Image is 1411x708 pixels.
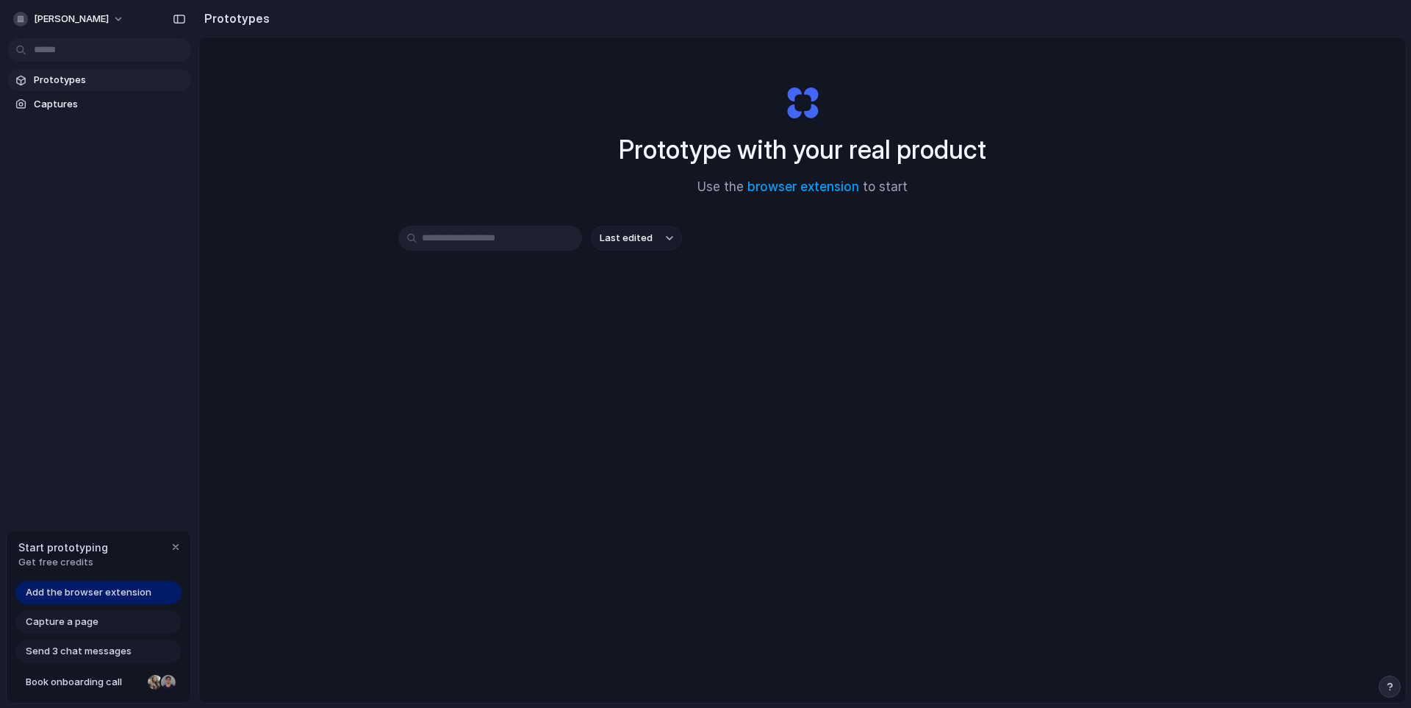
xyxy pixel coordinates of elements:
[7,93,191,115] a: Captures
[26,675,142,690] span: Book onboarding call
[198,10,270,27] h2: Prototypes
[697,178,908,197] span: Use the to start
[600,231,653,246] span: Last edited
[15,671,182,694] a: Book onboarding call
[34,97,185,112] span: Captures
[18,540,108,555] span: Start prototyping
[159,673,177,691] div: Christian Iacullo
[619,130,986,169] h1: Prototype with your real product
[26,615,98,629] span: Capture a page
[34,12,109,26] span: [PERSON_NAME]
[26,585,151,600] span: Add the browser extension
[18,555,108,570] span: Get free credits
[146,673,164,691] div: Nicole Kubica
[747,179,859,194] a: browser extension
[7,69,191,91] a: Prototypes
[34,73,185,87] span: Prototypes
[26,644,132,659] span: Send 3 chat messages
[7,7,132,31] button: [PERSON_NAME]
[15,581,182,604] a: Add the browser extension
[591,226,682,251] button: Last edited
